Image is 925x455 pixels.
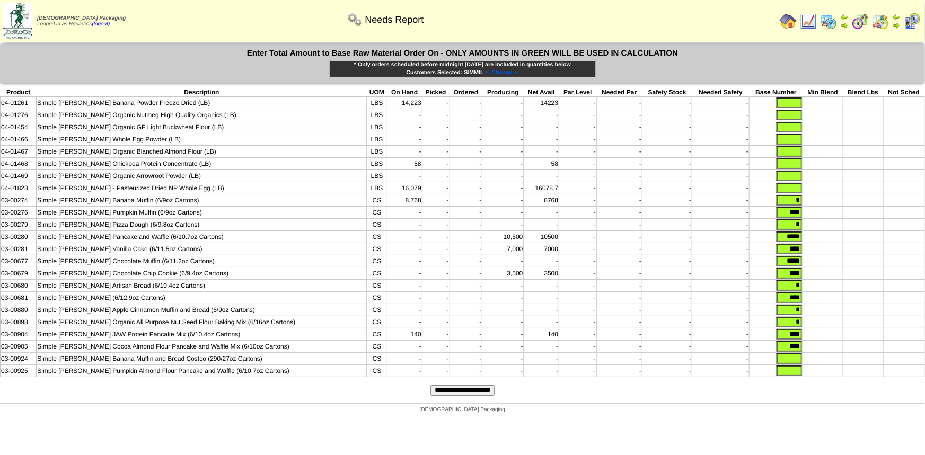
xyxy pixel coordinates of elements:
[1,280,37,292] td: 03-00680
[484,69,519,76] a: ⇐ Change ⇐
[450,194,482,207] td: -
[482,341,524,353] td: -
[559,207,596,219] td: -
[37,255,367,267] td: Simple [PERSON_NAME] Chocolate Muffin (6/11.2oz Cartons)
[482,231,524,243] td: 10,500
[524,146,559,158] td: -
[840,21,849,30] img: arrowright.gif
[642,109,692,121] td: -
[387,109,422,121] td: -
[642,121,692,133] td: -
[367,243,387,255] td: CS
[37,194,367,207] td: Simple [PERSON_NAME] Banana Muffin (6/9oz Cartons)
[559,97,596,109] td: -
[524,316,559,328] td: -
[367,219,387,231] td: CS
[37,280,367,292] td: Simple [PERSON_NAME] Artisan Bread (6/10.4oz Cartons)
[692,341,750,353] td: -
[422,88,450,97] th: Picked
[367,255,387,267] td: CS
[422,170,450,182] td: -
[596,194,642,207] td: -
[422,316,450,328] td: -
[524,158,559,170] td: 58
[524,109,559,121] td: -
[642,194,692,207] td: -
[559,341,596,353] td: -
[596,243,642,255] td: -
[482,182,524,194] td: -
[367,292,387,304] td: CS
[524,341,559,353] td: -
[387,170,422,182] td: -
[367,304,387,316] td: CS
[422,219,450,231] td: -
[692,158,750,170] td: -
[692,280,750,292] td: -
[37,121,367,133] td: Simple [PERSON_NAME] Organic GF Light Buckwheat Flour (LB)
[1,219,37,231] td: 03-00279
[692,304,750,316] td: -
[450,207,482,219] td: -
[559,158,596,170] td: -
[482,316,524,328] td: -
[450,267,482,280] td: -
[422,341,450,353] td: -
[1,121,37,133] td: 04-01454
[37,109,367,121] td: Simple [PERSON_NAME] Organic Nutmeg High Quality Organics (LB)
[37,158,367,170] td: Simple [PERSON_NAME] Chickpea Protein Concentrate (LB)
[524,292,559,304] td: -
[820,13,837,30] img: calendarprod.gif
[422,267,450,280] td: -
[482,207,524,219] td: -
[1,207,37,219] td: 03-00276
[37,15,126,21] span: [DEMOGRAPHIC_DATA] Packaging
[692,267,750,280] td: -
[642,292,692,304] td: -
[642,133,692,146] td: -
[387,182,422,194] td: 16,079
[387,316,422,328] td: -
[422,328,450,341] td: -
[482,194,524,207] td: -
[367,146,387,158] td: LBS
[367,97,387,109] td: LBS
[892,13,901,21] img: arrowleft.gif
[450,170,482,182] td: -
[92,21,110,27] a: (logout)
[450,255,482,267] td: -
[482,328,524,341] td: -
[482,353,524,365] td: -
[482,292,524,304] td: -
[642,255,692,267] td: -
[387,231,422,243] td: -
[1,194,37,207] td: 03-00274
[1,133,37,146] td: 04-01466
[524,304,559,316] td: -
[367,158,387,170] td: LBS
[1,109,37,121] td: 04-01276
[387,280,422,292] td: -
[486,69,519,76] span: ⇐ Change ⇐
[596,97,642,109] td: -
[692,146,750,158] td: -
[482,280,524,292] td: -
[450,97,482,109] td: -
[482,121,524,133] td: -
[37,304,367,316] td: Simple [PERSON_NAME] Apple Cinnamon Muffin and Bread (6/9oz Cartons)
[1,341,37,353] td: 03-00905
[482,109,524,121] td: -
[482,255,524,267] td: -
[1,97,37,109] td: 04-01261
[450,280,482,292] td: -
[596,121,642,133] td: -
[692,194,750,207] td: -
[387,341,422,353] td: -
[387,133,422,146] td: -
[559,88,596,97] th: Par Level
[387,219,422,231] td: -
[524,328,559,341] td: 140
[524,219,559,231] td: -
[450,133,482,146] td: -
[692,328,750,341] td: -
